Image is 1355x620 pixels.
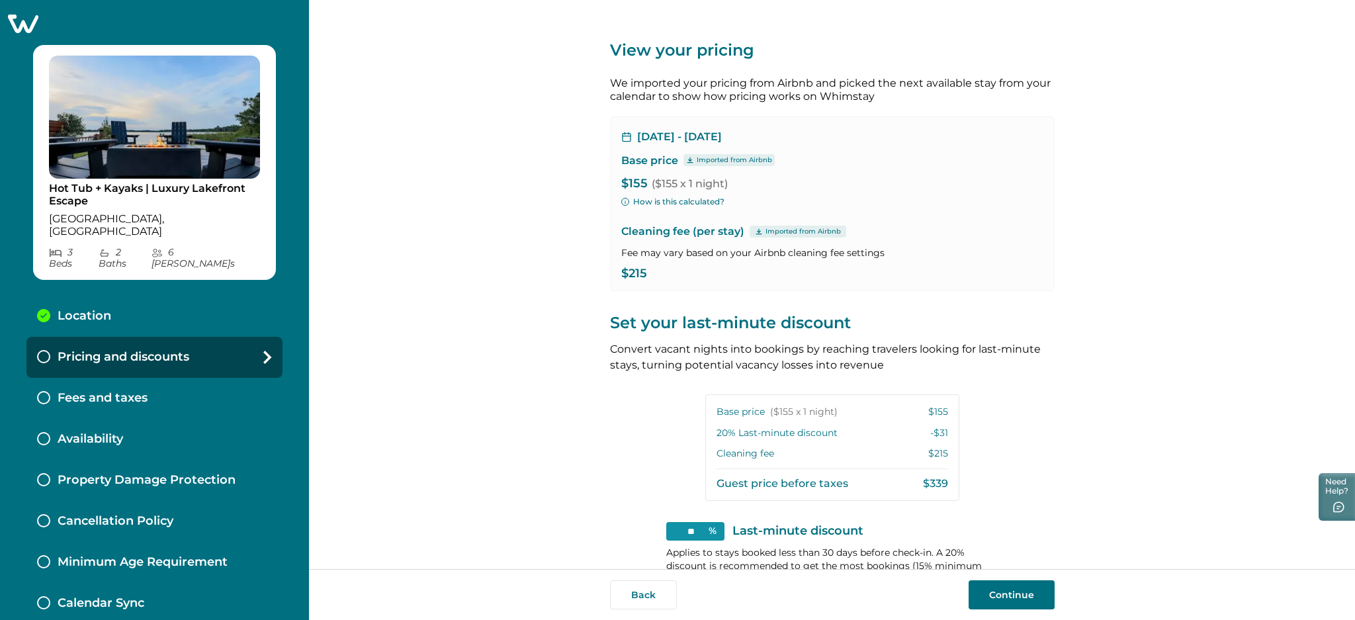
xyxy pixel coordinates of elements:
[99,247,151,269] p: 2 Bath s
[928,447,948,461] p: $215
[717,447,774,461] p: Cleaning fee
[770,406,838,419] span: ($155 x 1 night)
[49,56,260,179] img: propertyImage_Hot Tub + Kayaks | Luxury Lakefront Escape
[610,77,1055,103] p: We imported your pricing from Airbnb and picked the next available stay from your calendar to sho...
[621,196,724,208] button: How is this calculated?
[666,546,998,586] p: Applies to stays booked less than 30 days before check-in. A 20% discount is recommended to get t...
[717,427,838,440] p: 20 % Last-minute discount
[58,596,144,611] p: Calendar Sync
[152,247,261,269] p: 6 [PERSON_NAME] s
[621,154,678,167] p: Base price
[732,525,863,538] p: Last-minute discount
[621,246,1043,259] p: Fee may vary based on your Airbnb cleaning fee settings
[610,580,677,609] button: Back
[928,406,948,419] p: $155
[610,40,1055,61] p: View your pricing
[697,155,772,165] p: Imported from Airbnb
[49,212,260,238] p: [GEOGRAPHIC_DATA], [GEOGRAPHIC_DATA]
[621,224,1043,240] p: Cleaning fee (per stay)
[58,514,173,529] p: Cancellation Policy
[49,182,260,208] p: Hot Tub + Kayaks | Luxury Lakefront Escape
[58,432,123,447] p: Availability
[58,391,148,406] p: Fees and taxes
[652,177,728,190] span: ($155 x 1 night)
[58,309,111,324] p: Location
[58,555,228,570] p: Minimum Age Requirement
[930,427,948,440] p: -$31
[717,477,848,490] p: Guest price before taxes
[58,350,189,365] p: Pricing and discounts
[765,226,841,237] p: Imported from Airbnb
[923,477,948,490] p: $339
[969,580,1055,609] button: Continue
[49,247,99,269] p: 3 Bed s
[637,130,722,144] p: [DATE] - [DATE]
[610,312,1055,333] p: Set your last-minute discount
[621,267,1043,281] p: $215
[58,473,236,488] p: Property Damage Protection
[610,341,1055,373] p: Convert vacant nights into bookings by reaching travelers looking for last-minute stays, turning ...
[717,406,838,419] p: Base price
[621,177,1043,191] p: $155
